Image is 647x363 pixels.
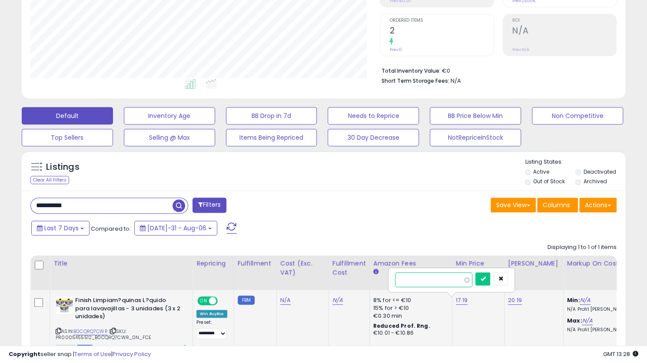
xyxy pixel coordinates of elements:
button: Needs to Reprice [328,107,419,124]
small: Prev: 0 [389,47,401,52]
div: Min Price [456,259,501,268]
div: seller snap | | [9,350,151,359]
button: Actions [579,198,617,212]
button: Last 7 Days [31,221,90,235]
span: Ordered Items [389,18,493,23]
li: €0 [381,65,610,75]
button: Non Competitive [532,107,623,124]
a: 20.19 [508,296,522,305]
a: Privacy Policy [113,350,151,358]
button: Default [22,107,113,124]
div: Title [53,259,189,268]
small: Amazon Fees. [373,268,378,276]
label: Deactivated [584,168,616,175]
a: N/A [332,296,343,305]
button: Filters [192,198,226,213]
span: ON [198,297,209,305]
a: B0CQRQ7CWR [73,328,108,335]
span: 2025-08-14 13:28 GMT [603,350,638,358]
h5: Listings [46,161,80,173]
div: Fulfillment Cost [332,259,366,277]
span: FBM [77,345,93,352]
a: Terms of Use [74,350,111,358]
b: Short Term Storage Fees: [381,77,449,84]
th: The percentage added to the cost of goods (COGS) that forms the calculator for Min & Max prices. [563,255,646,290]
label: Active [533,168,549,175]
button: Save View [491,198,536,212]
button: NotRepriceInStock [430,129,521,146]
span: [DATE]-31 - Aug-06 [147,224,206,232]
b: Total Inventory Value: [381,67,440,74]
span: Compared to: [91,225,131,233]
label: Out of Stock [533,178,565,185]
div: [PERSON_NAME] [508,259,560,268]
div: ASIN: [56,296,186,351]
div: €10.01 - €10.86 [373,329,445,337]
strong: Copyright [9,350,40,358]
label: Archived [584,178,607,185]
h2: 2 [389,26,493,37]
span: OFF [216,297,230,305]
div: 8% for <= €10 [373,296,445,304]
button: Top Sellers [22,129,113,146]
img: 511ZXJZMHjL._SL40_.jpg [56,296,73,314]
a: 17.19 [456,296,468,305]
button: Selling @ Max [124,129,215,146]
div: Amazon Fees [373,259,448,268]
small: FBM [238,296,255,305]
button: Inventory Age [124,107,215,124]
button: BB Price Below Min [430,107,521,124]
div: Markup on Cost [567,259,642,268]
h2: N/A [512,26,616,37]
a: N/A [280,296,291,305]
span: Columns [543,201,570,209]
span: All listings currently available for purchase on Amazon [56,345,76,352]
p: N/A Profit [PERSON_NAME] [567,306,639,313]
p: N/A Profit [PERSON_NAME] [567,327,639,333]
b: Max: [567,316,582,325]
div: Fulfillment [238,259,273,268]
b: Reduced Prof. Rng. [373,322,430,329]
small: Prev: N/A [512,47,529,52]
a: N/A [582,316,592,325]
span: | SKU: PR0005455512_B0CQRQ7CWR_0N_FCE [56,328,151,341]
div: Clear All Filters [30,176,69,184]
div: Preset: [196,319,227,339]
button: Columns [537,198,578,212]
div: Win BuyBox [196,310,227,318]
b: Min: [567,296,580,304]
span: N/A [450,77,461,85]
span: Last 7 Days [44,224,79,232]
button: BB Drop in 7d [226,107,317,124]
b: Finish Limpiam?quinas L?quido para lavavajillas - 3 unidades (3 x 2 unidades) [75,296,181,323]
div: Displaying 1 to 1 of 1 items [547,243,617,252]
div: 15% for > €10 [373,304,445,312]
span: ROI [512,18,616,23]
a: N/A [580,296,590,305]
button: 30 Day Decrease [328,129,419,146]
div: Repricing [196,259,230,268]
div: €0.30 min [373,312,445,320]
div: Cost (Exc. VAT) [280,259,325,277]
button: Items Being Repriced [226,129,317,146]
button: [DATE]-31 - Aug-06 [134,221,217,235]
p: Listing States: [525,158,625,166]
